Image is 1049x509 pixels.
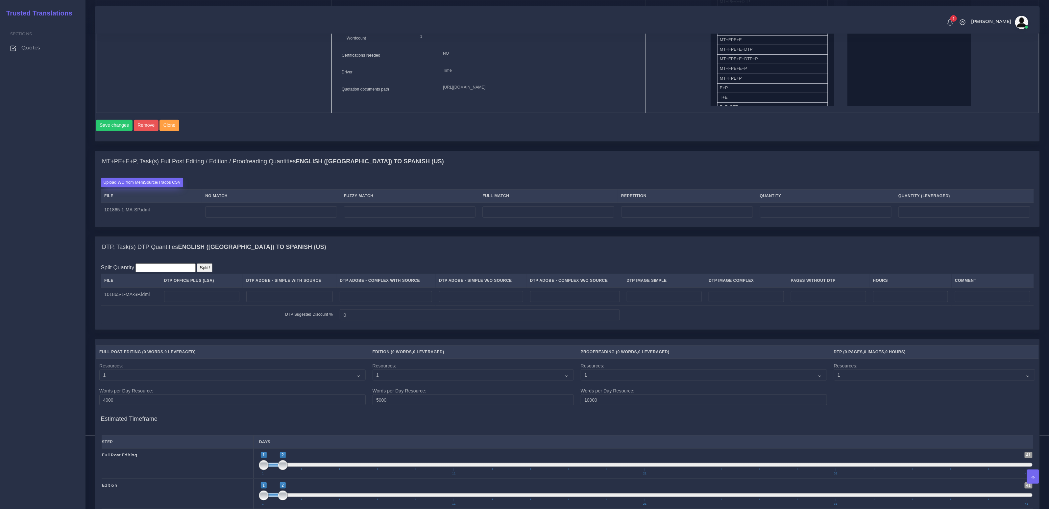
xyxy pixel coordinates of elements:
td: Resources: [830,359,1038,409]
span: Quotes [21,44,40,51]
span: 1 [950,15,957,22]
a: Trusted Translations [2,8,72,19]
span: 41 [1025,452,1033,458]
b: English ([GEOGRAPHIC_DATA]) TO Spanish (US) [296,158,444,165]
th: Comment [952,274,1034,287]
th: Pages Without DTP [787,274,869,287]
p: [URL][DOMAIN_NAME] [443,84,636,91]
td: 101865-1-MA-SP.idml [101,203,202,221]
span: 21 [642,502,648,505]
span: 41 [1024,502,1030,505]
div: DTP, Task(s) DTP QuantitiesEnglish ([GEOGRAPHIC_DATA]) TO Spanish (US) [95,237,1039,258]
a: Quotes [5,41,81,55]
span: 11 [451,502,457,505]
a: [PERSON_NAME]avatar [968,16,1031,29]
span: 1 [261,502,265,505]
h4: MT+PE+E+P, Task(s) Full Post Editing / Edition / Proofreading Quantities [102,158,444,165]
th: Full Post Editing ( , ) [96,345,369,359]
li: T+E+DTP [717,102,828,112]
li: MT+FPE+E+DTP [717,45,828,55]
label: Split Quantity [101,263,134,272]
label: Driver [342,69,353,75]
th: Repetition [618,189,757,203]
li: MT+FPE+E+P [717,64,828,74]
input: Split! [197,263,212,272]
span: 0 Words [144,350,163,354]
li: MT+FPE+E [717,35,828,45]
p: Time [443,67,636,74]
span: 0 Images [864,350,884,354]
div: MT+PE+E+P, Task(s) Full Post Editing / Edition / Proofreading QuantitiesEnglish ([GEOGRAPHIC_DATA... [95,172,1039,227]
th: File [101,189,202,203]
span: 21 [642,472,648,475]
span: 41 [1025,482,1033,489]
span: Sections [10,31,32,36]
a: Clone [159,120,180,131]
strong: Full Post Editing [102,452,137,457]
th: Proofreading ( , ) [577,345,830,359]
span: 1 [261,472,265,475]
p: 1 [420,33,631,40]
img: avatar [1015,16,1028,29]
li: MT+FPE+P [717,74,828,84]
span: 2 [280,482,285,489]
span: [PERSON_NAME] [971,19,1012,24]
th: DTP Office Plus (LSA) [160,274,243,287]
span: 41 [1024,472,1030,475]
span: 0 Pages [845,350,863,354]
h4: DTP, Task(s) DTP Quantities [102,244,326,251]
strong: Edition [102,483,117,488]
th: No Match [202,189,341,203]
label: DTP Sugested Discount % [285,311,333,317]
span: 1 [261,452,266,458]
strong: Step [102,439,113,444]
span: 1 [261,482,266,489]
span: 31 [833,472,839,475]
td: Resources: Words per Day Resource: [369,359,577,409]
a: 1 [944,19,956,26]
button: Clone [159,120,179,131]
label: Wordcount [347,35,366,41]
a: Remove [134,120,160,131]
div: DTP, Task(s) DTP QuantitiesEnglish ([GEOGRAPHIC_DATA]) TO Spanish (US) [95,257,1039,330]
span: 31 [833,502,839,505]
strong: Days [259,439,271,444]
span: 2 [280,452,285,458]
button: Remove [134,120,159,131]
th: DTP Adobe - Complex With Source [336,274,436,287]
th: Fuzzy Match [340,189,479,203]
li: T+E [717,93,828,103]
span: 0 Words [618,350,637,354]
th: File [101,274,161,287]
td: Resources: Words per Day Resource: [96,359,369,409]
label: Certifications Needed [342,52,380,58]
th: DTP Image Simple [623,274,705,287]
span: 0 Leveraged [638,350,668,354]
th: Full Match [479,189,618,203]
th: Hours [869,274,952,287]
span: 0 Leveraged [164,350,194,354]
th: DTP Adobe - Simple With Source [243,274,336,287]
button: Save changes [96,120,133,131]
th: DTP ( , , ) [830,345,1038,359]
span: 0 Words [392,350,412,354]
th: Quantity (Leveraged) [895,189,1034,203]
td: 101865-1-MA-SP.idml [101,287,161,306]
div: MT+PE+E+P, Task(s) Full Post Editing / Edition / Proofreading QuantitiesEnglish ([GEOGRAPHIC_DATA... [95,151,1039,172]
b: English ([GEOGRAPHIC_DATA]) TO Spanish (US) [178,244,326,250]
span: 0 Hours [886,350,904,354]
th: DTP Image Complex [705,274,788,287]
li: E+P [717,83,828,93]
th: DTP Adobe - Simple W/O Source [436,274,527,287]
span: 11 [451,472,457,475]
h2: Trusted Translations [2,9,72,17]
label: Upload WC from MemSource/Trados CSV [101,178,183,187]
th: Edition ( , ) [369,345,577,359]
td: Resources: Words per Day Resource: [577,359,830,409]
label: Quotation documents path [342,86,389,92]
span: 0 Leveraged [413,350,443,354]
th: DTP Adobe - Complex W/O Source [526,274,623,287]
th: Quantity [756,189,895,203]
li: MT+FPE+E+DTP+P [717,54,828,64]
h4: Estimated Timeframe [101,409,1034,423]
